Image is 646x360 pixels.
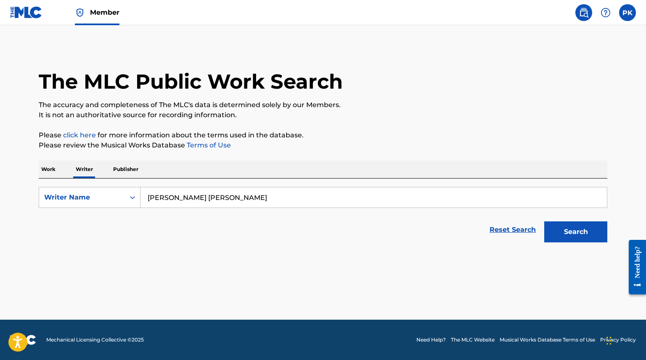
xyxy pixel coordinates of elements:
[485,221,540,239] a: Reset Search
[185,141,231,149] a: Terms of Use
[63,131,96,139] a: click here
[90,8,119,17] span: Member
[73,160,95,178] p: Writer
[39,187,607,247] form: Search Form
[604,320,646,360] iframe: Chat Widget
[416,336,446,344] a: Need Help?
[39,140,607,150] p: Please review the Musical Works Database
[39,100,607,110] p: The accuracy and completeness of The MLC's data is determined solely by our Members.
[622,232,646,302] iframe: Resource Center
[575,4,592,21] a: Public Search
[619,4,636,21] div: User Menu
[601,8,611,18] img: help
[46,336,144,344] span: Mechanical Licensing Collective © 2025
[606,328,612,353] div: Glisser
[39,69,343,94] h1: The MLC Public Work Search
[10,335,36,345] img: logo
[451,336,495,344] a: The MLC Website
[44,192,120,202] div: Writer Name
[39,110,607,120] p: It is not an authoritative source for recording information.
[500,336,595,344] a: Musical Works Database Terms of Use
[39,160,58,178] p: Work
[600,336,636,344] a: Privacy Policy
[597,4,614,21] div: Help
[604,320,646,360] div: Widget de chat
[75,8,85,18] img: Top Rightsholder
[579,8,589,18] img: search
[111,160,141,178] p: Publisher
[544,221,607,242] button: Search
[39,130,607,140] p: Please for more information about the terms used in the database.
[10,6,42,18] img: MLC Logo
